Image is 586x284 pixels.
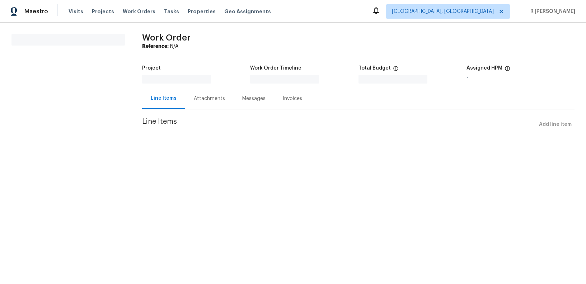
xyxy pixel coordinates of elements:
[92,8,114,15] span: Projects
[505,66,510,75] span: The hpm assigned to this work order.
[188,8,216,15] span: Properties
[528,8,575,15] span: R [PERSON_NAME]
[142,33,191,42] span: Work Order
[358,66,391,71] h5: Total Budget
[283,95,302,102] div: Invoices
[142,43,575,50] div: N/A
[123,8,155,15] span: Work Orders
[24,8,48,15] span: Maestro
[69,8,83,15] span: Visits
[242,95,266,102] div: Messages
[224,8,271,15] span: Geo Assignments
[194,95,225,102] div: Attachments
[467,75,575,80] div: -
[142,118,536,131] span: Line Items
[151,95,177,102] div: Line Items
[164,9,179,14] span: Tasks
[250,66,301,71] h5: Work Order Timeline
[142,66,161,71] h5: Project
[393,66,399,75] span: The total cost of line items that have been proposed by Opendoor. This sum includes line items th...
[392,8,494,15] span: [GEOGRAPHIC_DATA], [GEOGRAPHIC_DATA]
[142,44,169,49] b: Reference:
[467,66,502,71] h5: Assigned HPM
